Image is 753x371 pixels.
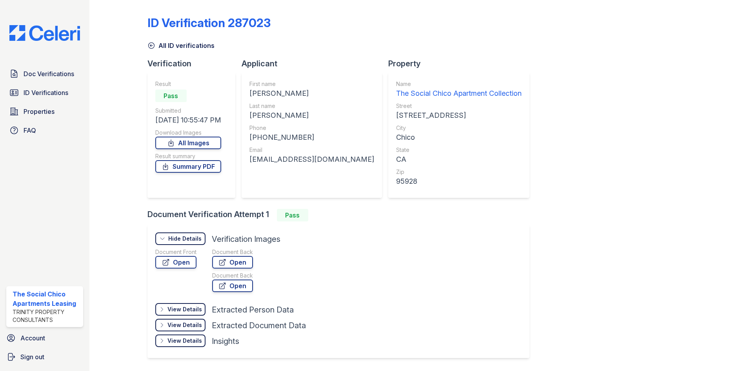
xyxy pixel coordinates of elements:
[242,58,388,69] div: Applicant
[24,69,74,79] span: Doc Verifications
[396,80,522,99] a: Name The Social Chico Apartment Collection
[212,234,280,245] div: Verification Images
[155,137,221,149] a: All Images
[396,88,522,99] div: The Social Chico Apartment Collection
[20,333,45,343] span: Account
[155,152,221,160] div: Result summary
[212,336,239,347] div: Insights
[24,107,55,116] span: Properties
[155,107,221,115] div: Submitted
[212,272,253,280] div: Document Back
[13,308,80,324] div: Trinity Property Consultants
[212,256,253,269] a: Open
[249,124,374,132] div: Phone
[249,110,374,121] div: [PERSON_NAME]
[147,58,242,69] div: Verification
[6,66,83,82] a: Doc Verifications
[3,25,86,41] img: CE_Logo_Blue-a8612792a0a2168367f1c8372b55b34899dd931a85d93a1a3d3e32e68fde9ad4.png
[147,16,271,30] div: ID Verification 287023
[249,88,374,99] div: [PERSON_NAME]
[249,102,374,110] div: Last name
[13,289,80,308] div: The Social Chico Apartments Leasing
[6,85,83,101] a: ID Verifications
[212,320,306,331] div: Extracted Document Data
[155,160,221,173] a: Summary PDF
[147,209,536,221] div: Document Verification Attempt 1
[20,352,44,362] span: Sign out
[277,209,308,221] div: Pass
[24,126,36,135] span: FAQ
[155,129,221,137] div: Download Images
[396,80,522,88] div: Name
[155,248,196,256] div: Document Front
[155,90,187,102] div: Pass
[396,102,522,110] div: Street
[155,256,196,269] a: Open
[167,321,202,329] div: View Details
[24,88,68,97] span: ID Verifications
[167,305,202,313] div: View Details
[147,41,215,50] a: All ID verifications
[212,280,253,292] a: Open
[396,110,522,121] div: [STREET_ADDRESS]
[212,304,294,315] div: Extracted Person Data
[396,154,522,165] div: CA
[167,337,202,345] div: View Details
[249,154,374,165] div: [EMAIL_ADDRESS][DOMAIN_NAME]
[396,146,522,154] div: State
[6,122,83,138] a: FAQ
[168,235,202,243] div: Hide Details
[396,132,522,143] div: Chico
[249,146,374,154] div: Email
[396,168,522,176] div: Zip
[388,58,536,69] div: Property
[720,340,745,363] iframe: chat widget
[3,330,86,346] a: Account
[6,104,83,119] a: Properties
[396,124,522,132] div: City
[3,349,86,365] a: Sign out
[155,80,221,88] div: Result
[155,115,221,126] div: [DATE] 10:55:47 PM
[249,80,374,88] div: First name
[212,248,253,256] div: Document Back
[396,176,522,187] div: 95928
[249,132,374,143] div: [PHONE_NUMBER]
